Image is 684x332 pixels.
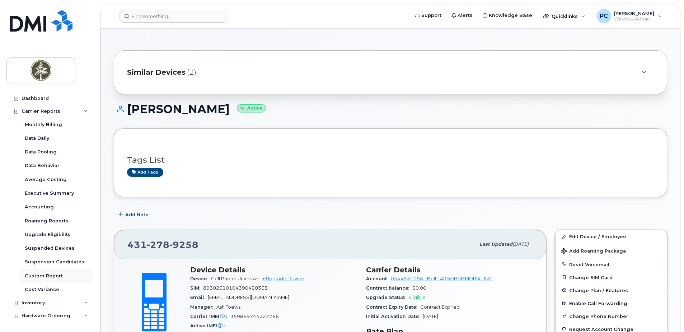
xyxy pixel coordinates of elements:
span: (2) [187,67,196,78]
button: Change Phone Number [556,310,667,323]
span: Manager [190,304,216,310]
span: 9258 [169,239,198,250]
span: Contract balance [366,285,412,291]
span: Ash Toews [216,304,240,310]
h3: Device Details [190,266,357,274]
span: Add Roaming Package [561,248,626,255]
span: Active IMEI [190,323,228,328]
span: — [228,323,233,328]
h3: Carrier Details [366,266,533,274]
span: [EMAIL_ADDRESS][DOMAIN_NAME] [208,295,289,300]
button: Add Roaming Package [556,243,667,258]
span: Add Note [125,211,149,218]
span: $0.00 [412,285,426,291]
button: Reset Voicemail [556,258,667,271]
button: Change SIM Card [556,271,667,284]
button: Enable Call Forwarding [556,297,667,310]
span: Contract Expiry Date [366,304,420,310]
button: Change Plan / Features [556,284,667,297]
span: Account [366,276,391,281]
span: 359869744222766 [230,314,279,319]
span: Eligible [409,295,426,300]
span: Enable Call Forwarding [569,301,627,306]
span: Last updated [479,241,512,247]
a: Add tags [127,168,163,177]
span: 431 [127,239,198,250]
span: [DATE] [423,314,438,319]
span: [DATE] [512,241,529,247]
span: SIM [190,285,203,291]
span: Device [190,276,211,281]
span: Change Plan / Features [569,287,628,293]
span: Upgrade Status [366,295,409,300]
span: Carrier IMEI [190,314,230,319]
h3: Tags List [127,156,654,165]
span: 89302610104390420368 [203,285,268,291]
span: 278 [147,239,169,250]
span: Similar Devices [127,67,186,78]
small: Active [237,104,266,112]
a: + Upgrade Device [262,276,304,281]
h1: [PERSON_NAME] [114,103,667,115]
span: Initial Activation Date [366,314,423,319]
button: Add Note [114,208,155,221]
span: Email [190,295,208,300]
span: Contract Expired [420,304,460,310]
span: Cell Phone Unknown [211,276,259,281]
a: Edit Device / Employee [556,230,667,243]
a: 0544531056 - Bell - ARBOR MEMORIAL INC. [391,276,493,281]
